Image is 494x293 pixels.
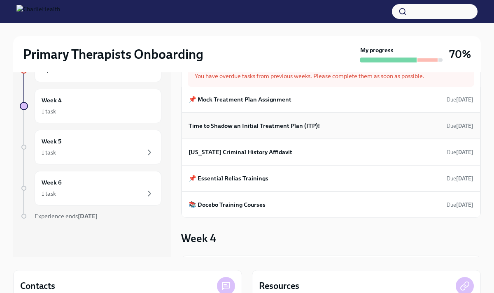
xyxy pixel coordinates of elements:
[447,201,473,209] span: August 5th, 2025 09:00
[189,95,291,104] h6: 📌 Mock Treatment Plan Assignment
[20,171,161,205] a: Week 61 task
[456,175,473,182] strong: [DATE]
[449,47,471,62] h3: 70%
[20,89,161,123] a: Week 41 task
[35,212,98,220] span: Experience ends
[23,46,203,62] h2: Primary Therapists Onboarding
[189,120,473,132] a: Time to Shadow an Initial Treatment Plan (ITP)!Due[DATE]
[189,174,268,183] h6: 📌 Essential Relias Trainings
[447,149,473,155] span: Due
[447,97,473,103] span: Due
[447,175,473,182] span: August 4th, 2025 09:00
[360,46,394,54] strong: My progress
[447,96,473,104] span: August 1st, 2025 09:00
[447,202,473,208] span: Due
[189,200,266,209] h6: 📚 Docebo Training Courses
[42,189,56,198] div: 1 task
[189,148,292,157] h6: [US_STATE] Criminal History Affidavit
[189,146,473,158] a: [US_STATE] Criminal History AffidavitDue[DATE]
[16,5,60,18] img: CharlieHealth
[447,123,473,129] span: Due
[447,175,473,182] span: Due
[188,65,474,87] div: You have overdue tasks from previous weeks. Please complete them as soon as possible.
[42,148,56,157] div: 1 task
[189,93,473,106] a: 📌 Mock Treatment Plan AssignmentDue[DATE]
[447,122,473,130] span: August 2nd, 2025 09:00
[20,280,55,292] h4: Contacts
[189,198,473,211] a: 📚 Docebo Training CoursesDue[DATE]
[78,212,98,220] strong: [DATE]
[181,231,216,246] h3: Week 4
[42,178,62,187] h6: Week 6
[189,172,473,185] a: 📌 Essential Relias TrainingsDue[DATE]
[42,137,61,146] h6: Week 5
[20,130,161,164] a: Week 51 task
[456,202,473,208] strong: [DATE]
[189,121,320,130] h6: Time to Shadow an Initial Treatment Plan (ITP)!
[456,123,473,129] strong: [DATE]
[447,148,473,156] span: August 3rd, 2025 09:00
[42,96,62,105] h6: Week 4
[259,280,299,292] h4: Resources
[456,149,473,155] strong: [DATE]
[42,107,56,115] div: 1 task
[456,97,473,103] strong: [DATE]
